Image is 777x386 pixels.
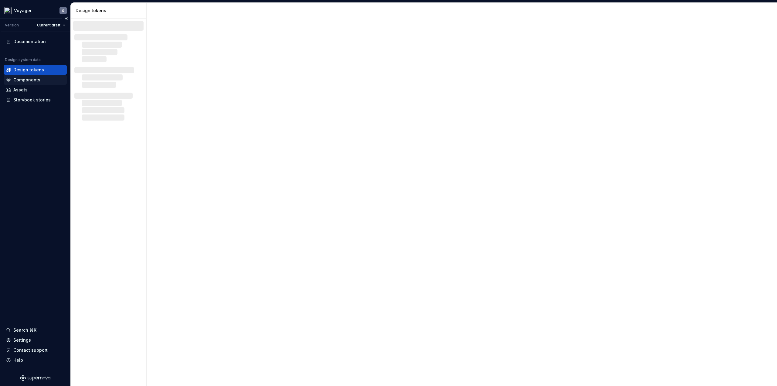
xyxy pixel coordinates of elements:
[4,95,67,105] a: Storybook stories
[4,335,67,345] a: Settings
[4,325,67,335] button: Search ⌘K
[13,87,28,93] div: Assets
[37,23,60,28] span: Current draft
[13,97,51,103] div: Storybook stories
[13,357,23,363] div: Help
[4,75,67,85] a: Components
[13,347,48,353] div: Contact support
[13,77,40,83] div: Components
[4,85,67,95] a: Assets
[14,8,32,14] div: Voyager
[13,337,31,343] div: Settings
[4,65,67,75] a: Design tokens
[76,8,144,14] div: Design tokens
[4,37,67,46] a: Documentation
[4,355,67,365] button: Help
[13,39,46,45] div: Documentation
[5,57,41,62] div: Design system data
[13,327,36,333] div: Search ⌘K
[4,345,67,355] button: Contact support
[62,14,70,23] button: Collapse sidebar
[1,4,69,17] button: VoyagerO
[34,21,68,29] button: Current draft
[13,67,44,73] div: Design tokens
[5,23,19,28] div: Version
[20,375,50,381] svg: Supernova Logo
[4,7,12,14] img: e5527c48-e7d1-4d25-8110-9641689f5e10.png
[62,8,64,13] div: O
